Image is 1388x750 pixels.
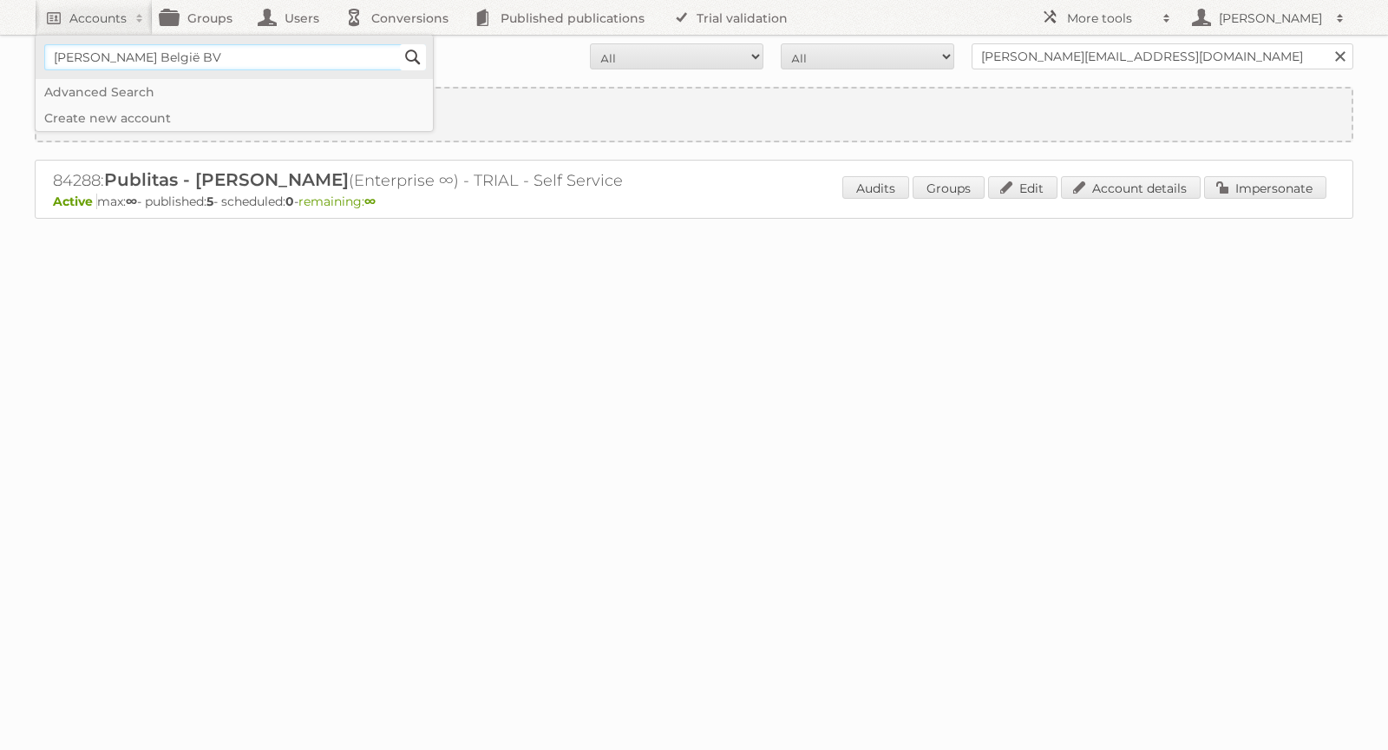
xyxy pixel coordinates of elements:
h2: Accounts [69,10,127,27]
span: Publitas - [PERSON_NAME] [104,169,349,190]
span: Active [53,194,97,209]
a: Audits [842,176,909,199]
a: Edit [988,176,1057,199]
a: Account details [1061,176,1201,199]
input: Search [400,44,426,70]
h2: 84288: (Enterprise ∞) - TRIAL - Self Service [53,169,660,192]
a: Impersonate [1204,176,1326,199]
h2: [PERSON_NAME] [1214,10,1327,27]
h2: More tools [1067,10,1154,27]
a: Create new account [36,89,1352,141]
strong: 0 [285,194,294,209]
a: Groups [913,176,985,199]
strong: ∞ [126,194,137,209]
p: max: - published: - scheduled: - [53,194,1335,209]
strong: 5 [206,194,213,209]
a: Create new account [36,105,433,131]
span: remaining: [298,194,376,209]
strong: ∞ [364,194,376,209]
a: Advanced Search [36,79,433,105]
